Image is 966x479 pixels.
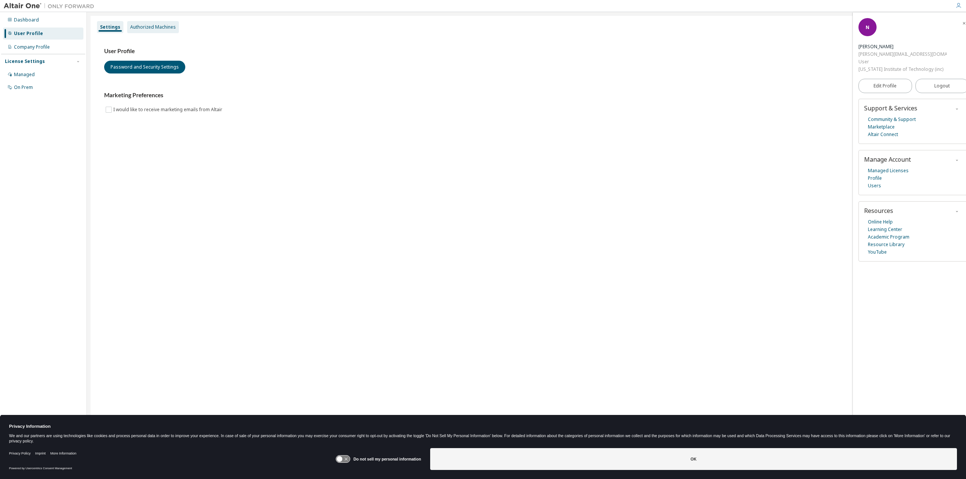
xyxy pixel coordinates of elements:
[866,24,869,31] span: N
[858,79,912,93] a: Edit Profile
[14,17,39,23] div: Dashboard
[868,167,909,174] a: Managed Licenses
[14,72,35,78] div: Managed
[858,66,947,73] div: [US_STATE] Institute of Technology (inc)
[104,47,949,55] h3: User Profile
[868,182,881,190] a: Users
[14,31,43,37] div: User Profile
[14,84,33,90] div: On Prem
[100,24,120,30] div: Settings
[868,241,904,248] a: Resource Library
[858,43,947,51] div: Nakia Goode
[104,92,949,99] h3: Marketing Preferences
[14,44,50,50] div: Company Profile
[4,2,98,10] img: Altair One
[864,207,893,215] span: Resources
[868,218,893,226] a: Online Help
[864,155,911,164] span: Manage Account
[858,58,947,66] div: User
[113,105,224,114] label: I would like to receive marketing emails from Altair
[858,51,947,58] div: [PERSON_NAME][EMAIL_ADDRESS][DOMAIN_NAME]
[868,233,909,241] a: Academic Program
[874,83,897,89] span: Edit Profile
[868,116,916,123] a: Community & Support
[5,58,45,64] div: License Settings
[104,61,185,73] button: Password and Security Settings
[864,104,917,112] span: Support & Services
[868,123,895,131] a: Marketplace
[868,226,902,233] a: Learning Center
[868,131,898,138] a: Altair Connect
[130,24,176,30] div: Authorized Machines
[868,248,887,256] a: YouTube
[868,174,882,182] a: Profile
[934,82,950,90] span: Logout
